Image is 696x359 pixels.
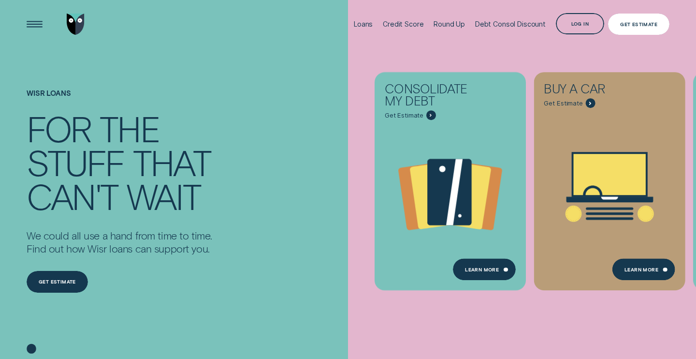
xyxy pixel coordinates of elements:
div: Round Up [434,20,465,28]
div: stuff [27,145,124,179]
a: Learn more [453,259,516,281]
div: the [100,111,159,145]
a: Consolidate my debt - Learn more [375,73,526,284]
p: We could all use a hand from time to time. Find out how Wisr loans can support you. [27,229,212,255]
div: Loans [354,20,373,28]
button: Open Menu [24,14,45,35]
a: Learn More [612,259,675,281]
div: Consolidate my debt [385,82,481,110]
div: can't [27,179,118,213]
a: Get estimate [27,271,88,293]
a: Buy a car - Learn more [534,73,685,284]
div: Buy a car [544,82,640,98]
span: Get Estimate [385,111,423,120]
div: Credit Score [383,20,423,28]
button: Log in [556,13,604,35]
div: Debt Consol Discount [475,20,546,28]
h1: Wisr loans [27,89,212,111]
a: Get Estimate [608,14,669,35]
div: wait [127,179,201,213]
div: that [133,145,211,179]
span: Get Estimate [544,99,582,107]
h4: For the stuff that can't wait [27,111,212,212]
div: For [27,111,91,145]
img: Wisr [67,14,85,35]
div: Get Estimate [620,22,657,27]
